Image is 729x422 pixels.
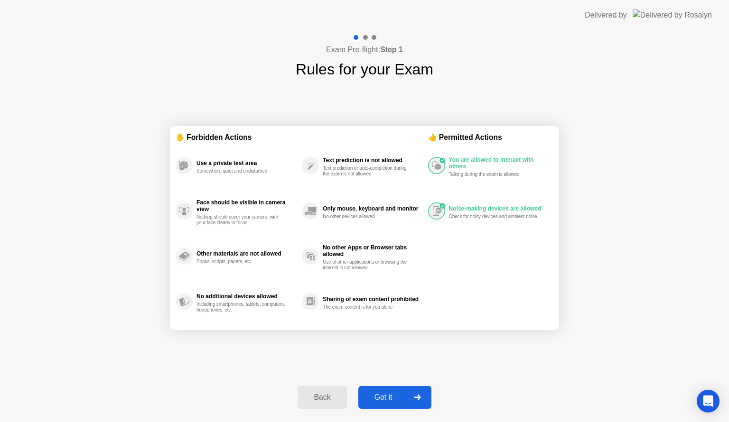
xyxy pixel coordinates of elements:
div: Face should be visible in camera view [196,199,297,212]
div: Use of other applications or browsing the internet is not allowed [323,259,412,271]
h1: Rules for your Exam [296,58,433,81]
div: Noise-making devices are allowed [449,205,549,212]
div: Delivered by [585,9,627,21]
div: Books, scripts, papers, etc [196,259,286,265]
div: Check for noisy devices and ambient noise [449,214,539,220]
div: Got it [361,393,406,402]
button: Back [298,386,346,409]
div: Sharing of exam content prohibited [323,296,423,303]
button: Got it [358,386,431,409]
div: Including smartphones, tablets, computers, headphones, etc. [196,302,286,313]
img: Delivered by Rosalyn [633,9,712,20]
div: Text prediction or auto-completion during the exam is not allowed [323,165,412,177]
div: Text prediction is not allowed [323,157,423,164]
div: Talking during the exam is allowed [449,172,539,177]
div: Back [300,393,344,402]
h4: Exam Pre-flight: [326,44,403,55]
div: The exam content is for you alone [323,304,412,310]
b: Step 1 [380,46,403,54]
div: No other Apps or Browser tabs allowed [323,244,423,257]
div: Nothing should cover your camera, with your face clearly in focus [196,214,286,226]
div: Other materials are not allowed [196,250,297,257]
div: No other devices allowed [323,214,412,220]
div: Only mouse, keyboard and monitor [323,205,423,212]
div: Use a private test area [196,160,297,166]
div: 👍 Permitted Actions [428,132,553,143]
div: Open Intercom Messenger [697,390,720,413]
div: ✋ Forbidden Actions [176,132,428,143]
div: Somewhere quiet and undisturbed [196,168,286,174]
div: No additional devices allowed [196,293,297,300]
div: You are allowed to interact with others [449,156,549,170]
